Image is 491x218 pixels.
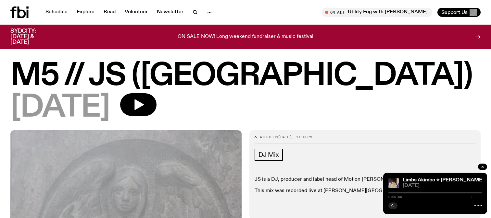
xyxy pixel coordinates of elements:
[255,177,475,183] p: JS is a DJ, producer and label head of Motion [PERSON_NAME] based in [US_STATE].
[322,8,432,17] button: On AirUtility Fog with [PERSON_NAME]
[468,195,482,199] span: -:--:--
[260,134,278,140] span: Aired on
[278,134,292,140] span: [DATE]
[10,93,110,122] span: [DATE]
[178,34,313,40] p: ON SALE NOW! Long weekend fundraiser & music festival
[255,188,475,194] p: This mix was recorded live at [PERSON_NAME][GEOGRAPHIC_DATA] and aired on FBi Radio.
[255,149,283,161] a: DJ Mix
[441,9,468,15] span: Support Us
[10,29,52,45] h3: SYDCITY: [DATE] & [DATE]
[258,151,279,158] span: DJ Mix
[403,178,488,183] a: Limbs Akimbo ⟡ [PERSON_NAME] ⟡
[73,8,98,17] a: Explore
[153,8,187,17] a: Newsletter
[100,8,120,17] a: Read
[121,8,152,17] a: Volunteer
[388,195,402,199] span: 0:00:00
[292,134,312,140] span: , 11:00pm
[403,183,482,188] span: [DATE]
[42,8,71,17] a: Schedule
[10,62,481,91] h1: M5 // JS ([GEOGRAPHIC_DATA])
[437,8,481,17] button: Support Us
